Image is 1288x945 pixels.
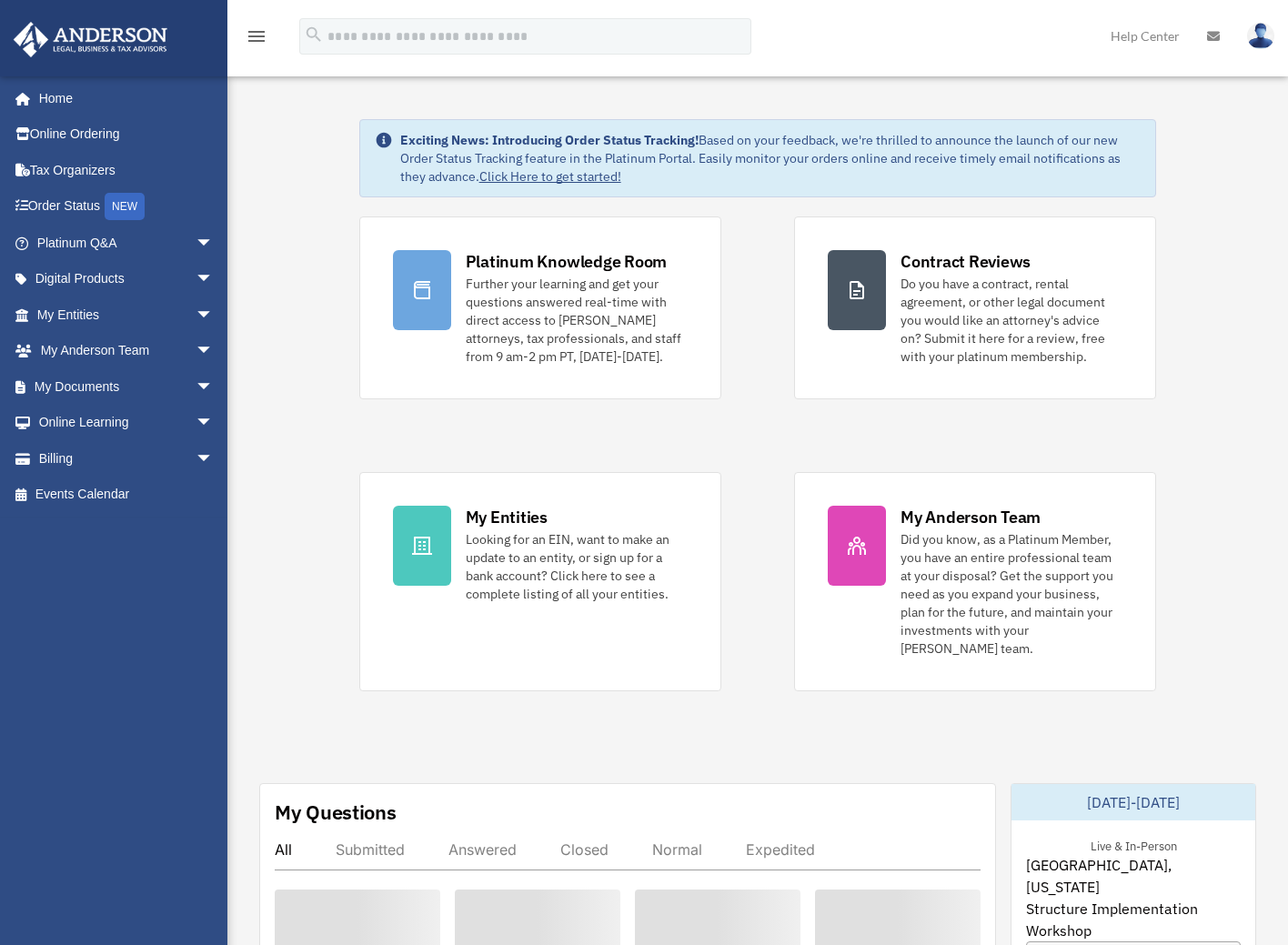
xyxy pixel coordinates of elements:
i: search [304,25,324,45]
img: Anderson Advisors Platinum Portal [8,22,173,57]
div: Do you have a contract, rental agreement, or other legal document you would like an attorney's ad... [901,275,1122,366]
strong: Exciting News: Introducing Order Status Tracking! [400,132,699,148]
div: My Anderson Team [901,506,1041,528]
a: Platinum Knowledge Room Further your learning and get your questions answered real-time with dire... [359,216,721,399]
div: Based on your feedback, we're thrilled to announce the launch of our new Order Status Tracking fe... [400,131,1142,186]
a: My Documentsarrow_drop_down [13,368,241,405]
a: My Anderson Team Did you know, as a Platinum Member, you have an entire professional team at your... [794,472,1156,691]
div: Closed [560,840,609,859]
div: Expedited [746,840,815,859]
a: Online Ordering [13,116,241,153]
a: menu [246,32,267,47]
div: All [275,840,292,859]
a: Billingarrow_drop_down [13,440,241,477]
div: NEW [105,193,145,220]
a: Home [13,80,232,116]
span: arrow_drop_down [196,368,232,406]
a: My Anderson Teamarrow_drop_down [13,333,241,369]
a: Platinum Q&Aarrow_drop_down [13,225,241,261]
i: menu [246,25,267,47]
div: Looking for an EIN, want to make an update to an entity, or sign up for a bank account? Click her... [466,530,688,603]
div: [DATE]-[DATE] [1011,784,1255,820]
span: arrow_drop_down [196,261,232,298]
div: My Entities [466,506,548,528]
a: Contract Reviews Do you have a contract, rental agreement, or other legal document you would like... [794,216,1156,399]
div: Live & In-Person [1076,835,1192,854]
div: Submitted [336,840,405,859]
div: Further your learning and get your questions answered real-time with direct access to [PERSON_NAM... [466,275,688,366]
span: arrow_drop_down [196,440,232,478]
span: arrow_drop_down [196,333,232,370]
div: Contract Reviews [901,250,1031,273]
a: My Entities Looking for an EIN, want to make an update to an entity, or sign up for a bank accoun... [359,472,721,691]
a: My Entitiesarrow_drop_down [13,297,241,333]
span: arrow_drop_down [196,297,232,334]
a: Click Here to get started! [479,168,621,185]
a: Order StatusNEW [13,188,241,226]
div: My Questions [275,799,397,826]
a: Events Calendar [13,477,241,513]
a: Online Learningarrow_drop_down [13,405,241,441]
a: Digital Productsarrow_drop_down [13,261,241,297]
div: Answered [448,840,517,859]
div: Did you know, as a Platinum Member, you have an entire professional team at your disposal? Get th... [901,530,1122,658]
span: arrow_drop_down [196,405,232,442]
span: Structure Implementation Workshop [1026,898,1241,941]
a: Tax Organizers [13,152,241,188]
span: arrow_drop_down [196,225,232,262]
span: [GEOGRAPHIC_DATA], [US_STATE] [1026,854,1241,898]
img: User Pic [1247,23,1274,49]
div: Platinum Knowledge Room [466,250,668,273]
div: Normal [652,840,702,859]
